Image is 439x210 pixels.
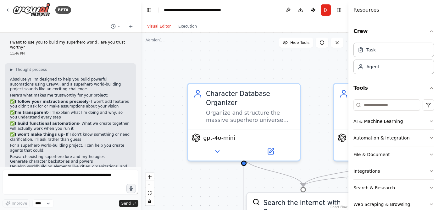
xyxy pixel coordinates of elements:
[10,110,131,120] p: ✅ - I'll explain what I'm doing and why, so you understand every step
[12,201,27,206] span: Improve
[55,6,71,14] div: BETA
[335,6,343,14] button: Hide right sidebar
[10,67,13,72] span: ▶
[108,23,123,30] button: Switch to previous chat
[353,146,434,163] button: File & Document
[15,121,79,126] strong: I build functional automations
[10,40,131,50] p: I want to use you to build my superhero world , are you trust worthy?
[15,67,47,72] span: Thought process
[164,7,221,13] nav: breadcrumb
[331,205,347,209] a: React Flow attribution
[10,67,47,72] button: ▶Thought process
[206,109,294,123] div: Organize and structure the massive superhero universe character roster of {total_characters} hero...
[146,181,154,189] button: zoom out
[187,83,301,161] div: Character Database OrganizerOrganize and structure the massive superhero universe character roste...
[353,6,379,14] h4: Resources
[143,23,175,30] button: Visual Editor
[15,99,89,104] strong: I follow your instructions precisely
[146,173,154,181] button: zoom in
[10,51,131,56] div: 11:46 PM
[3,199,30,207] button: Improve
[146,189,154,197] button: fit view
[366,47,376,53] div: Task
[175,23,201,30] button: Execution
[10,132,131,142] p: ✅ - If I don't know something or need clarification, I'll ask rather than guess
[126,23,136,30] button: Start a new chat
[10,121,131,131] p: ✅ - What we create together will actually work when you run it
[126,184,136,193] button: Click to speak your automation idea
[146,38,162,43] div: Version 1
[146,197,154,205] button: toggle interactivity
[119,200,138,207] button: Send
[10,155,131,160] li: Research existing superhero lore and mythologies
[253,198,260,206] img: SerperDevTool
[353,23,434,40] button: Crew
[10,143,131,153] p: For a superhero world-building project, I can help you create agents that could:
[353,130,434,146] button: Automation & Integration
[203,134,235,141] span: gpt-4o-mini
[353,40,434,79] div: Crew
[10,77,131,92] p: Absolutely! I'm designed to help you build powerful automations using CrewAI, and a superhero wor...
[353,79,434,97] button: Tools
[353,163,434,179] button: Integrations
[10,99,131,109] p: ✅ - I won't add features you didn't ask for or make assumptions about your vision
[206,89,294,108] div: Character Database Organizer
[13,3,50,17] img: Logo
[145,6,153,14] button: Hide left sidebar
[353,180,434,196] button: Search & Research
[366,64,379,70] div: Agent
[239,156,308,186] g: Edge from a5387cf6-477f-4a38-b828-af88e821cd85 to 888f046e-29e8-4500-ba0f-5e9dd9345c8b
[10,159,131,164] li: Generate character backstories and powers
[15,110,48,115] strong: I'm transparent
[146,173,154,205] div: React Flow controls
[279,38,313,48] button: Hide Tools
[15,132,64,137] strong: I won't make things up
[10,164,131,174] li: Develop worldbuilding elements like cities, organizations, and conflicts
[353,113,434,129] button: AI & Machine Learning
[10,93,131,98] p: Here's what makes me trustworthy for your project:
[245,146,296,157] button: Open in side panel
[121,201,131,206] span: Send
[290,40,309,45] span: Hide Tools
